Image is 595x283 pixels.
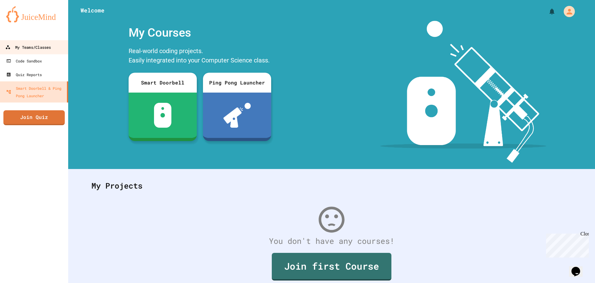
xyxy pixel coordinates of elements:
[223,103,251,128] img: ppl-with-ball.png
[203,73,271,93] div: Ping Pong Launcher
[126,45,274,68] div: Real-world coding projects. Easily integrated into your Computer Science class.
[129,73,197,93] div: Smart Doorbell
[3,110,65,125] a: Join Quiz
[557,4,576,19] div: My Account
[6,57,42,65] div: Code Sandbox
[272,253,391,281] a: Join first Course
[6,84,64,99] div: Smart Doorbell & Ping Pong Launcher
[6,6,62,22] img: logo-orange.svg
[85,235,578,247] div: You don't have any courses!
[544,231,589,258] iframe: chat widget
[380,21,546,163] img: banner-image-my-projects.png
[2,2,43,39] div: Chat with us now!Close
[537,6,557,17] div: My Notifications
[6,71,42,78] div: Quiz Reports
[154,103,172,128] img: sdb-white.svg
[85,174,578,198] div: My Projects
[126,21,274,45] div: My Courses
[569,258,589,277] iframe: chat widget
[5,43,51,51] div: My Teams/Classes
